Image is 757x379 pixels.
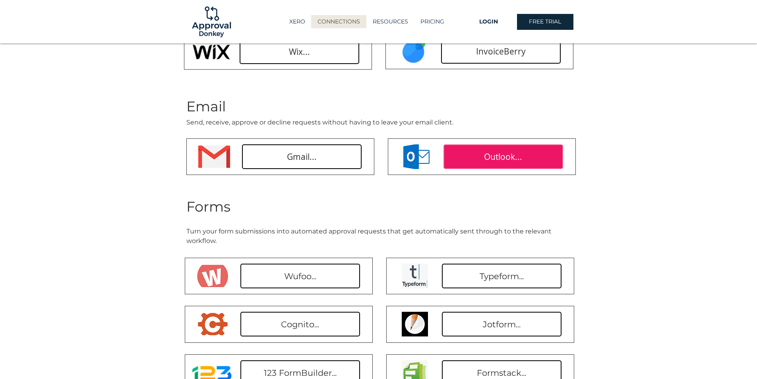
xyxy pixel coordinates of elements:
[242,144,362,169] a: Gmail...
[240,312,360,336] a: Cognito...
[264,367,337,379] span: 123 FormBuilder...
[240,39,359,64] a: Wix...
[186,98,226,115] span: Email
[311,15,366,28] a: CONNECTIONS
[285,15,309,28] p: XERO
[401,39,427,64] img: InvoiceBerry.PNG
[479,18,498,26] span: LOGIN
[314,15,364,28] p: CONNECTIONS
[289,46,310,58] span: Wix...
[441,39,561,64] a: InvoiceBerry
[402,312,428,336] img: JotForm.PNG
[477,367,526,379] span: Formstack...
[366,15,414,28] div: RESOURCES
[283,15,311,28] a: XERO
[483,319,521,330] span: Jotform...
[480,270,524,282] span: Typeform...
[190,0,233,43] img: Logo-01.png
[186,198,230,215] span: Forms
[198,146,230,168] img: Gmail.png
[517,14,573,30] a: FREE TRIAL
[403,144,430,169] img: Outlook.png
[281,319,319,330] span: Cognito...
[414,15,451,28] a: PRICING
[442,312,561,336] a: Jotform...
[186,119,453,126] span: Send, receive, approve or decline requests without having to leave your email client.
[287,151,317,163] span: Gmail...
[197,265,228,287] img: Wufoo.png
[240,264,360,288] a: Wufoo...
[529,18,561,26] span: FREE TRIAL
[402,264,428,288] img: Typeform.PNG
[416,15,448,28] p: PRICING
[186,227,552,244] span: Turn your form submissions into automated approval requests that get automatically sent through t...
[284,270,316,282] span: Wufoo...
[484,151,522,163] span: Outlook...
[443,144,563,169] a: Outlook...
[442,264,561,288] a: Typeform...
[189,39,231,64] img: Wix Logo.PNG
[461,14,517,30] a: LOGIN
[369,15,412,28] p: RESOURCES
[273,15,461,28] nav: Site
[476,46,526,57] span: InvoiceBerry
[197,313,228,335] img: Cognito Forms.jpg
